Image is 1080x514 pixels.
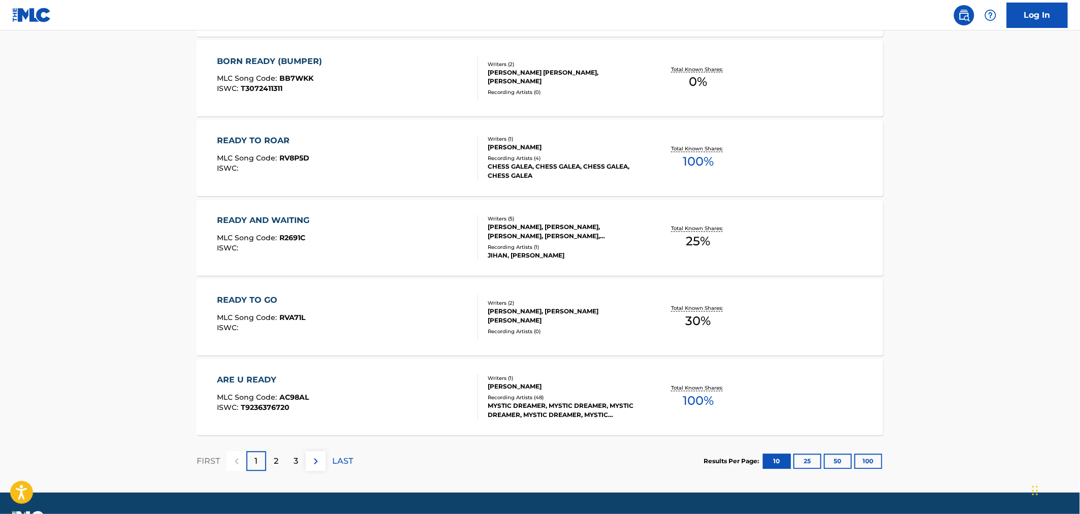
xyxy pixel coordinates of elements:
[488,155,641,163] div: Recording Artists ( 4 )
[280,313,306,323] span: RVA71L
[671,384,725,392] p: Total Known Shares:
[1032,475,1038,506] div: Drag
[671,145,725,153] p: Total Known Shares:
[704,457,761,466] p: Results Per Page:
[217,215,315,227] div: READY AND WAITING
[488,375,641,382] div: Writers ( 1 )
[12,8,51,22] img: MLC Logo
[488,307,641,326] div: [PERSON_NAME], [PERSON_NAME] [PERSON_NAME]
[241,403,290,412] span: T9236376720
[488,394,641,402] div: Recording Artists ( 48 )
[197,200,883,276] a: READY AND WAITINGMLC Song Code:R2691CISWC:Writers (5)[PERSON_NAME], [PERSON_NAME], [PERSON_NAME],...
[488,89,641,97] div: Recording Artists ( 0 )
[332,456,353,468] p: LAST
[686,312,711,331] span: 30 %
[217,324,241,333] span: ISWC :
[683,392,714,410] span: 100 %
[197,359,883,435] a: ARE U READYMLC Song Code:AC98ALISWC:T9236376720Writers (1)[PERSON_NAME]Recording Artists (48)MYST...
[671,225,725,233] p: Total Known Shares:
[280,74,314,83] span: BB7WKK
[1007,3,1068,28] a: Log In
[488,382,641,392] div: [PERSON_NAME]
[280,234,306,243] span: R2691C
[1029,465,1080,514] iframe: Chat Widget
[217,84,241,93] span: ISWC :
[954,5,974,25] a: Public Search
[488,402,641,420] div: MYSTIC DREAMER, MYSTIC DREAMER, MYSTIC DREAMER, MYSTIC DREAMER, MYSTIC DREAMER
[197,40,883,116] a: BORN READY (BUMPER)MLC Song Code:BB7WKKISWC:T3072411311Writers (2)[PERSON_NAME] [PERSON_NAME], [P...
[824,454,852,469] button: 50
[763,454,791,469] button: 10
[217,135,310,147] div: READY TO ROAR
[197,120,883,196] a: READY TO ROARMLC Song Code:RV8P5DISWC:Writers (1)[PERSON_NAME]Recording Artists (4)CHESS GALEA, C...
[217,164,241,173] span: ISWC :
[488,60,641,68] div: Writers ( 2 )
[217,74,280,83] span: MLC Song Code :
[488,163,641,181] div: CHESS GALEA, CHESS GALEA, CHESS GALEA, CHESS GALEA
[488,328,641,336] div: Recording Artists ( 0 )
[683,153,714,171] span: 100 %
[488,136,641,143] div: Writers ( 1 )
[217,313,280,323] span: MLC Song Code :
[294,456,298,468] p: 3
[197,279,883,356] a: READY TO GOMLC Song Code:RVA71LISWC:Writers (2)[PERSON_NAME], [PERSON_NAME] [PERSON_NAME]Recordin...
[217,393,280,402] span: MLC Song Code :
[280,393,309,402] span: AC98AL
[241,84,283,93] span: T3072411311
[274,456,278,468] p: 2
[671,66,725,73] p: Total Known Shares:
[217,234,280,243] span: MLC Song Code :
[984,9,997,21] img: help
[488,300,641,307] div: Writers ( 2 )
[488,251,641,261] div: JIHAN, [PERSON_NAME]
[854,454,882,469] button: 100
[671,305,725,312] p: Total Known Shares:
[280,154,310,163] span: RV8P5D
[310,456,322,468] img: right
[488,223,641,241] div: [PERSON_NAME], [PERSON_NAME], [PERSON_NAME], [PERSON_NAME], [PERSON_NAME]
[217,244,241,253] span: ISWC :
[686,233,711,251] span: 25 %
[488,68,641,86] div: [PERSON_NAME] [PERSON_NAME], [PERSON_NAME]
[255,456,258,468] p: 1
[488,215,641,223] div: Writers ( 5 )
[197,456,220,468] p: FIRST
[980,5,1001,25] div: Help
[958,9,970,21] img: search
[488,244,641,251] div: Recording Artists ( 1 )
[217,374,309,387] div: ARE U READY
[793,454,821,469] button: 25
[217,154,280,163] span: MLC Song Code :
[488,143,641,152] div: [PERSON_NAME]
[217,295,306,307] div: READY TO GO
[217,55,328,68] div: BORN READY (BUMPER)
[217,403,241,412] span: ISWC :
[689,73,708,91] span: 0 %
